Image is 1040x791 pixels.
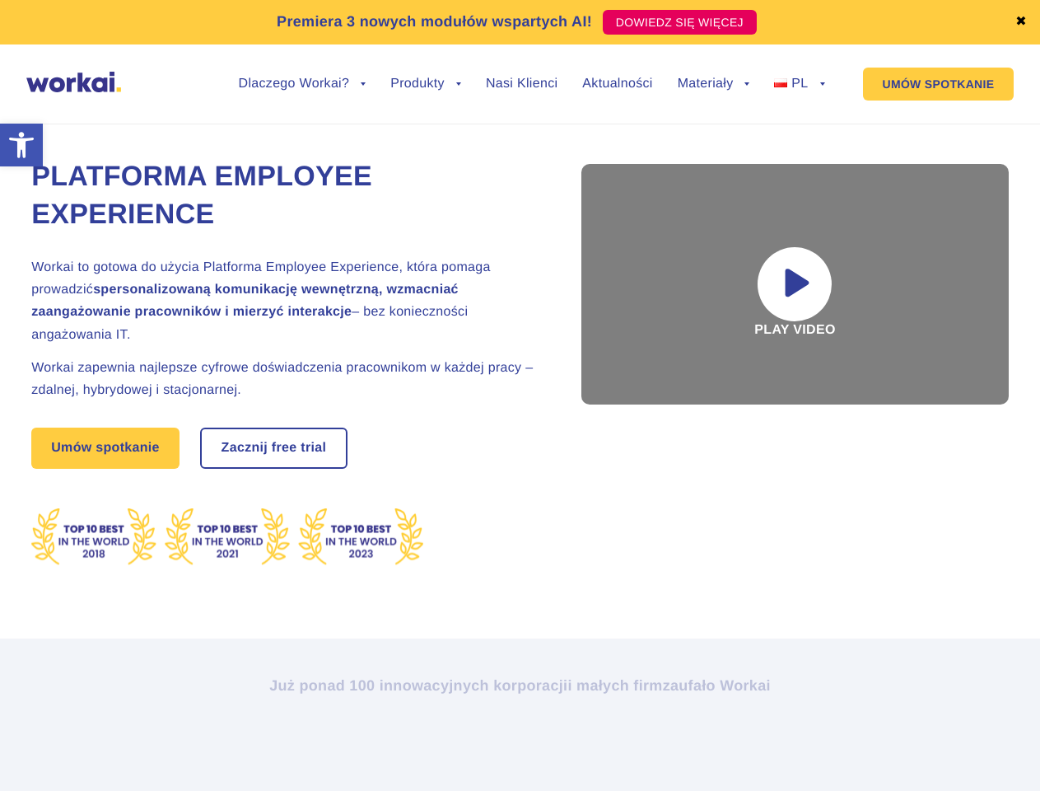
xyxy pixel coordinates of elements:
[603,10,757,35] a: DOWIEDZ SIĘ WIĘCEJ
[63,676,977,695] h2: Już ponad 100 innowacyjnych korporacji zaufało Workai
[678,77,750,91] a: Materiały
[390,77,461,91] a: Produkty
[31,357,542,401] h2: Workai zapewnia najlepsze cyfrowe doświadczenia pracownikom w każdej pracy – zdalnej, hybrydowej ...
[791,77,808,91] span: PL
[486,77,557,91] a: Nasi Klienci
[567,677,662,694] i: i małych firm
[31,283,459,319] strong: spersonalizowaną komunikację wewnętrzną, wzmacniać zaangażowanie pracowników i mierzyć interakcje
[582,77,652,91] a: Aktualności
[239,77,366,91] a: Dlaczego Workai?
[581,164,1009,405] div: Play video
[863,68,1014,101] a: UMÓW SPOTKANIE
[1015,16,1027,29] a: ✖
[277,11,592,33] p: Premiera 3 nowych modułów wspartych AI!
[31,158,542,234] h1: Platforma Employee Experience
[31,256,542,346] h2: Workai to gotowa do użycia Platforma Employee Experience, która pomaga prowadzić – bez koniecznoś...
[202,429,347,467] a: Zacznij free trial
[31,428,180,469] a: Umów spotkanie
